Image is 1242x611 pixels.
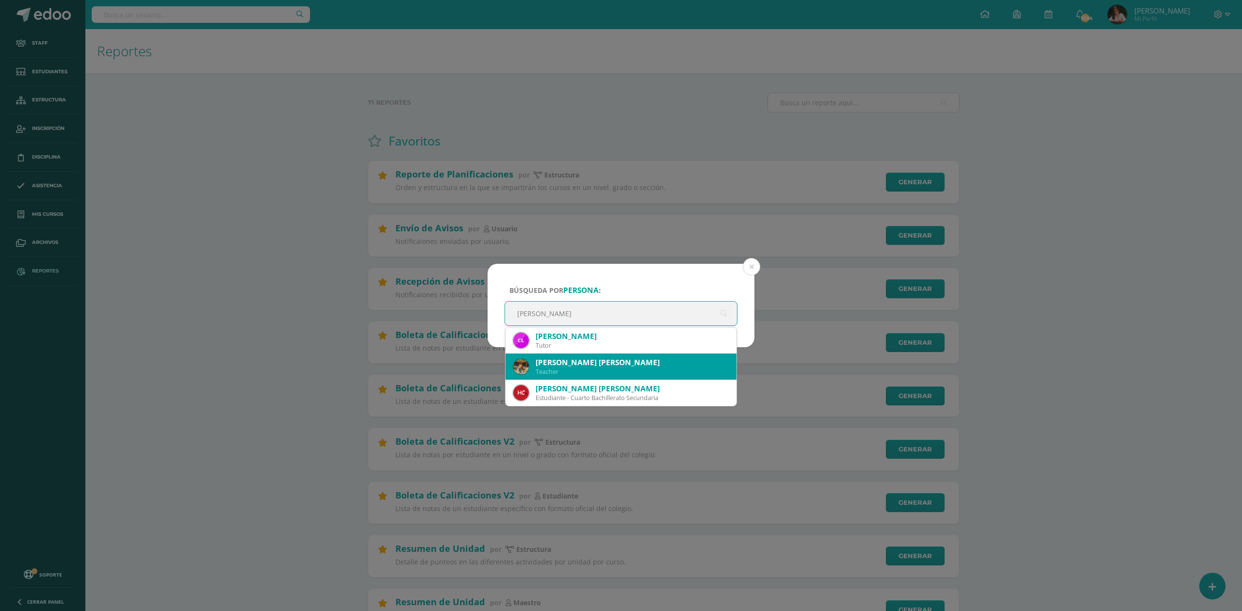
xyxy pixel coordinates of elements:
[536,394,729,402] div: Estudiante - Cuarto Bachillerato Secundaria
[509,286,601,295] span: Búsqueda por
[505,302,737,325] input: ej. Nicholas Alekzander, etc.
[536,341,729,350] div: Tutor
[536,331,729,341] div: [PERSON_NAME]
[536,384,729,394] div: [PERSON_NAME] [PERSON_NAME]
[563,285,601,295] strong: persona:
[513,333,529,348] img: f4188bfafdb71294e8944134e9ff81e9.png
[536,357,729,368] div: [PERSON_NAME] [PERSON_NAME]
[743,258,760,275] button: Close (Esc)
[513,385,529,401] img: dc6cf8174510241f92a8c20a21f85b5a.png
[513,359,529,374] img: 2dbaa8b142e8d6ddec163eea0aedc140.png
[536,368,729,376] div: Teacher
